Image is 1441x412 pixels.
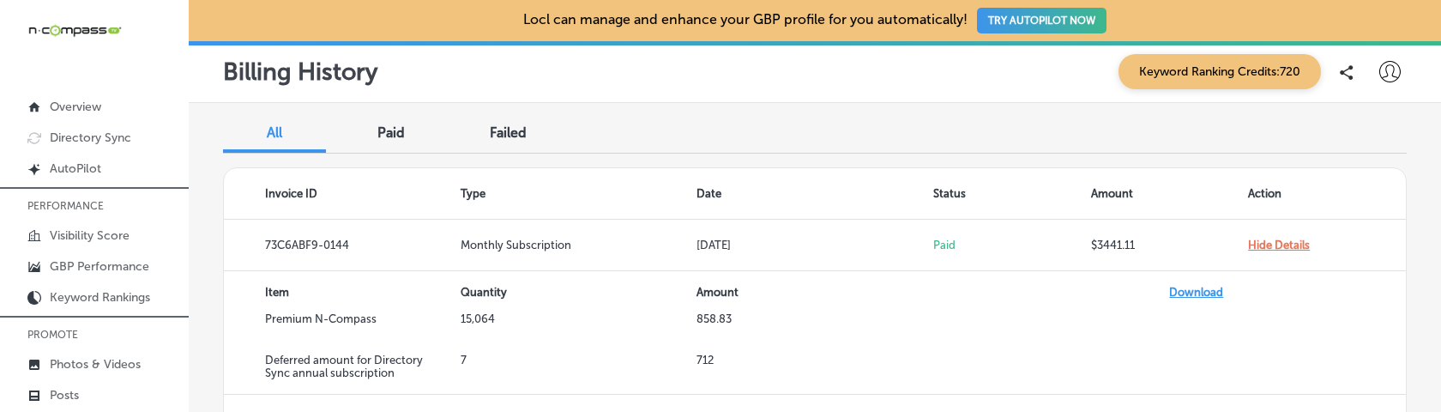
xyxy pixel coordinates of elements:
td: 73C6ABF9-0144 [224,220,461,271]
td: 7 [461,354,697,395]
p: GBP Performance [50,259,149,274]
th: Quantity [461,271,697,312]
td: $3441.11 [1091,220,1249,271]
td: [DATE] [696,220,933,271]
p: AutoPilot [50,161,101,176]
th: Amount [696,271,933,312]
p: Photos & Videos [50,357,141,372]
p: Billing History [223,58,377,86]
th: Item [224,271,461,312]
td: 712 [696,354,933,395]
td: Deferred amount for Directory Sync annual subscription [224,354,461,395]
td: Hide Details [1248,220,1406,271]
p: Keyword Rankings [50,290,150,305]
td: Monthly Subscription [461,220,697,271]
td: Premium N-Compass [224,312,461,354]
p: Visibility Score [50,228,130,243]
img: 660ab0bf-5cc7-4cb8-ba1c-48b5ae0f18e60NCTV_CLogo_TV_Black_-500x88.png [27,22,122,39]
td: 858.83 [696,312,933,354]
p: Overview [50,100,101,114]
th: Type [461,168,697,220]
button: TRY AUTOPILOT NOW [977,8,1106,33]
th: Action [1248,168,1406,220]
span: Keyword Ranking Credits: 720 [1118,54,1321,89]
td: Paid [933,220,1091,271]
a: Download [1169,286,1223,299]
span: All [267,124,282,141]
td: 15,064 [461,312,697,354]
p: Directory Sync [50,130,131,145]
th: Status [933,168,1091,220]
th: Date [696,168,933,220]
span: Paid [377,124,405,141]
span: Failed [490,124,527,141]
th: Amount [1091,168,1249,220]
th: Invoice ID [224,168,461,220]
